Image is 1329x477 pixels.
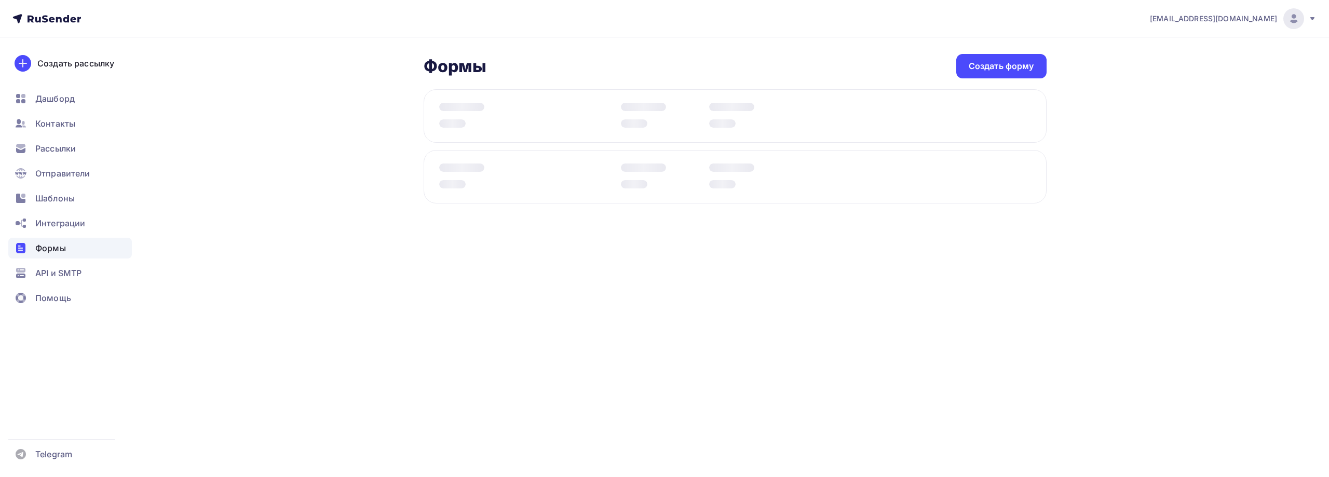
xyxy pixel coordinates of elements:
[35,217,85,229] span: Интеграции
[37,57,114,70] div: Создать рассылку
[35,142,76,155] span: Рассылки
[35,167,90,180] span: Отправители
[35,448,72,460] span: Telegram
[424,56,487,77] h2: Формы
[8,113,132,134] a: Контакты
[1150,13,1277,24] span: [EMAIL_ADDRESS][DOMAIN_NAME]
[8,163,132,184] a: Отправители
[35,117,75,130] span: Контакты
[8,138,132,159] a: Рассылки
[8,188,132,209] a: Шаблоны
[8,88,132,109] a: Дашборд
[969,60,1034,72] div: Создать форму
[35,292,71,304] span: Помощь
[35,242,66,254] span: Формы
[8,238,132,258] a: Формы
[35,192,75,205] span: Шаблоны
[1150,8,1317,29] a: [EMAIL_ADDRESS][DOMAIN_NAME]
[35,267,82,279] span: API и SMTP
[35,92,75,105] span: Дашборд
